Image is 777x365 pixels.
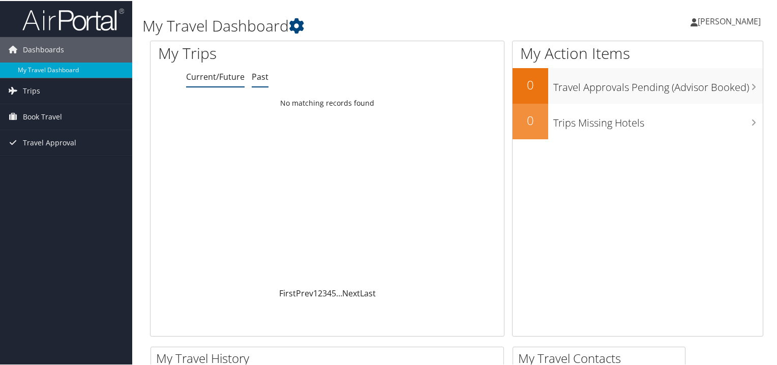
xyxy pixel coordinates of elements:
[342,287,360,298] a: Next
[691,5,771,36] a: [PERSON_NAME]
[279,287,296,298] a: First
[142,14,561,36] h1: My Travel Dashboard
[513,67,763,103] a: 0Travel Approvals Pending (Advisor Booked)
[360,287,376,298] a: Last
[698,15,761,26] span: [PERSON_NAME]
[513,103,763,138] a: 0Trips Missing Hotels
[513,111,548,128] h2: 0
[332,287,336,298] a: 5
[336,287,342,298] span: …
[23,77,40,103] span: Trips
[327,287,332,298] a: 4
[252,70,268,81] a: Past
[513,42,763,63] h1: My Action Items
[553,74,763,94] h3: Travel Approvals Pending (Advisor Booked)
[23,103,62,129] span: Book Travel
[151,93,504,111] td: No matching records found
[158,42,349,63] h1: My Trips
[186,70,245,81] a: Current/Future
[513,75,548,93] h2: 0
[318,287,322,298] a: 2
[296,287,313,298] a: Prev
[313,287,318,298] a: 1
[553,110,763,129] h3: Trips Missing Hotels
[23,129,76,155] span: Travel Approval
[322,287,327,298] a: 3
[22,7,124,31] img: airportal-logo.png
[23,36,64,62] span: Dashboards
